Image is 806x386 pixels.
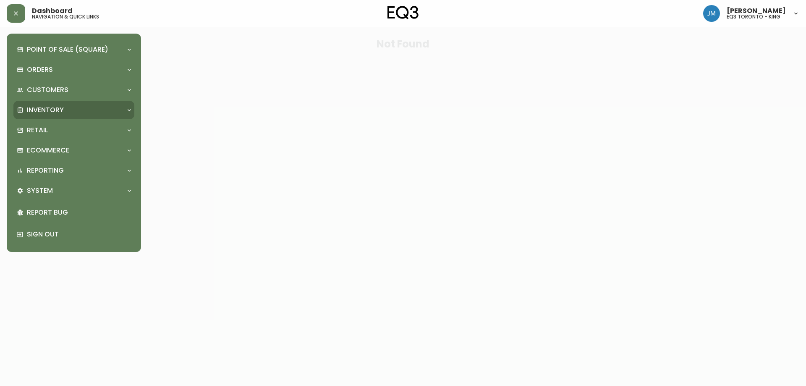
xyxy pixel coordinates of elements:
[27,105,64,115] p: Inventory
[27,65,53,74] p: Orders
[13,121,134,139] div: Retail
[13,223,134,245] div: Sign Out
[27,45,108,54] p: Point of Sale (Square)
[703,5,720,22] img: b88646003a19a9f750de19192e969c24
[27,186,53,195] p: System
[13,101,134,119] div: Inventory
[727,8,786,14] span: [PERSON_NAME]
[27,166,64,175] p: Reporting
[387,6,419,19] img: logo
[13,81,134,99] div: Customers
[13,161,134,180] div: Reporting
[27,146,69,155] p: Ecommerce
[13,202,134,223] div: Report Bug
[32,8,73,14] span: Dashboard
[13,60,134,79] div: Orders
[27,126,48,135] p: Retail
[727,14,780,19] h5: eq3 toronto - king
[32,14,99,19] h5: navigation & quick links
[13,40,134,59] div: Point of Sale (Square)
[13,181,134,200] div: System
[27,230,131,239] p: Sign Out
[27,85,68,95] p: Customers
[27,208,131,217] p: Report Bug
[13,141,134,160] div: Ecommerce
